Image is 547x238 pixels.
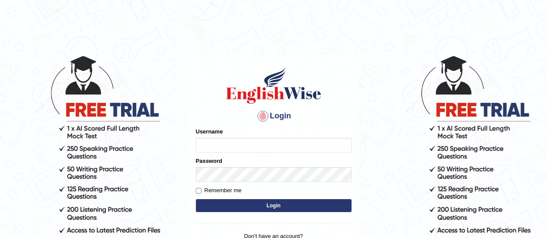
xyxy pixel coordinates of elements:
[224,66,323,105] img: Logo of English Wise sign in for intelligent practice with AI
[196,127,223,136] label: Username
[196,186,242,195] label: Remember me
[196,109,352,123] h4: Login
[196,199,352,212] button: Login
[196,157,222,165] label: Password
[196,188,202,194] input: Remember me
